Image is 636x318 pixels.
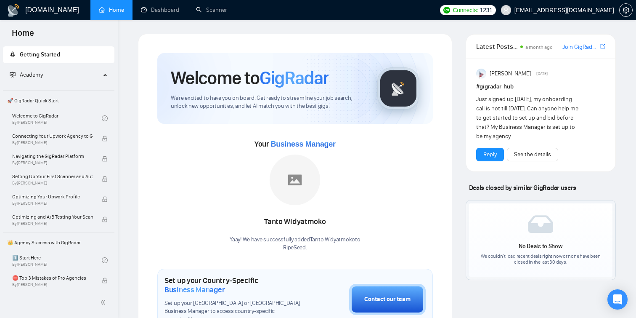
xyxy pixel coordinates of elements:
span: 1231 [480,5,493,15]
span: By [PERSON_NAME] [12,160,93,166]
div: Tanto Widyatmoko [230,215,360,229]
span: We couldn’t load recent deals right now or none have been closed in the last 30 days. [481,253,601,265]
a: searchScanner [196,6,227,13]
span: Academy [20,71,43,78]
div: Open Intercom Messenger [607,289,628,310]
span: Optimizing Your Upwork Profile [12,192,93,201]
p: RipeSeed . [230,244,360,252]
img: Anisuzzaman Khan [476,69,486,79]
img: upwork-logo.png [443,7,450,13]
span: fund-projection-screen [10,72,16,77]
span: By [PERSON_NAME] [12,201,93,206]
span: We're excited to have you on board. Get ready to streamline your job search, unlock new opportuni... [171,94,364,110]
span: a month ago [525,44,553,50]
span: By [PERSON_NAME] [12,181,93,186]
span: By [PERSON_NAME] [12,140,93,145]
span: Your [254,139,336,149]
li: Getting Started [3,46,114,63]
a: homeHome [99,6,124,13]
div: Yaay! We have successfully added Tanto Widyatmoko to [230,236,360,252]
span: user [503,7,509,13]
a: setting [619,7,633,13]
span: Getting Started [20,51,60,58]
div: Contact our team [364,295,411,304]
span: [DATE] [536,70,548,77]
span: 👑 Agency Success with GigRadar [4,234,114,251]
a: dashboardDashboard [141,6,179,13]
span: ⛔ Top 3 Mistakes of Pro Agencies [12,274,93,282]
span: export [600,43,605,50]
img: logo [7,4,20,17]
span: GigRadar [260,67,329,89]
span: Business Manager [270,140,335,148]
span: Business Manager [164,285,225,294]
button: setting [619,3,633,17]
span: double-left [100,298,109,307]
button: Contact our team [349,284,426,315]
h1: Set up your Country-Specific [164,276,307,294]
a: See the details [514,150,551,159]
img: empty-box [528,215,553,233]
span: 🚀 GigRadar Quick Start [4,92,114,109]
button: See the details [507,148,558,161]
span: Academy [10,71,43,78]
button: Reply [476,148,504,161]
span: lock [102,196,108,202]
span: Navigating the GigRadar Platform [12,152,93,160]
span: lock [102,176,108,182]
h1: # gigradar-hub [476,82,605,91]
span: [PERSON_NAME] [490,69,531,78]
span: check-circle [102,257,108,263]
span: lock [102,156,108,162]
img: gigradar-logo.png [377,67,419,110]
span: Connects: [453,5,478,15]
span: Latest Posts from the GigRadar Community [476,41,518,52]
span: lock [102,216,108,222]
a: 1️⃣ Start HereBy[PERSON_NAME] [12,251,102,270]
span: rocket [10,51,16,57]
a: export [600,43,605,51]
h1: Welcome to [171,67,329,89]
span: Home [5,27,41,45]
span: Connecting Your Upwork Agency to GigRadar [12,132,93,140]
span: lock [102,278,108,283]
span: By [PERSON_NAME] [12,221,93,226]
a: Join GigRadar Slack Community [562,43,599,52]
img: placeholder.png [270,155,320,205]
span: setting [620,7,632,13]
a: Welcome to GigRadarBy[PERSON_NAME] [12,109,102,128]
span: No Deals to Show [519,243,562,250]
a: Reply [483,150,497,159]
span: Setting Up Your First Scanner and Auto-Bidder [12,172,93,181]
span: check-circle [102,115,108,121]
span: By [PERSON_NAME] [12,282,93,287]
span: lock [102,136,108,142]
span: Optimizing and A/B Testing Your Scanner for Better Results [12,213,93,221]
div: Just signed up [DATE], my onboarding call is not till [DATE]. Can anyone help me to get started t... [476,95,580,141]
span: Deals closed by similar GigRadar users [466,180,580,195]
